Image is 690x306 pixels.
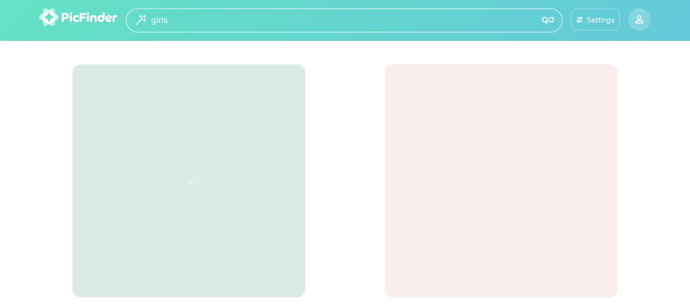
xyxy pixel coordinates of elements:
[587,15,614,24] div: Settings
[542,14,554,27] img: icon-search.svg
[571,8,620,31] button: Settings
[577,15,583,24] img: icon-settings.svg
[136,15,146,25] img: wizard.svg
[39,8,117,26] img: logo-picfinder-white-transparent.svg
